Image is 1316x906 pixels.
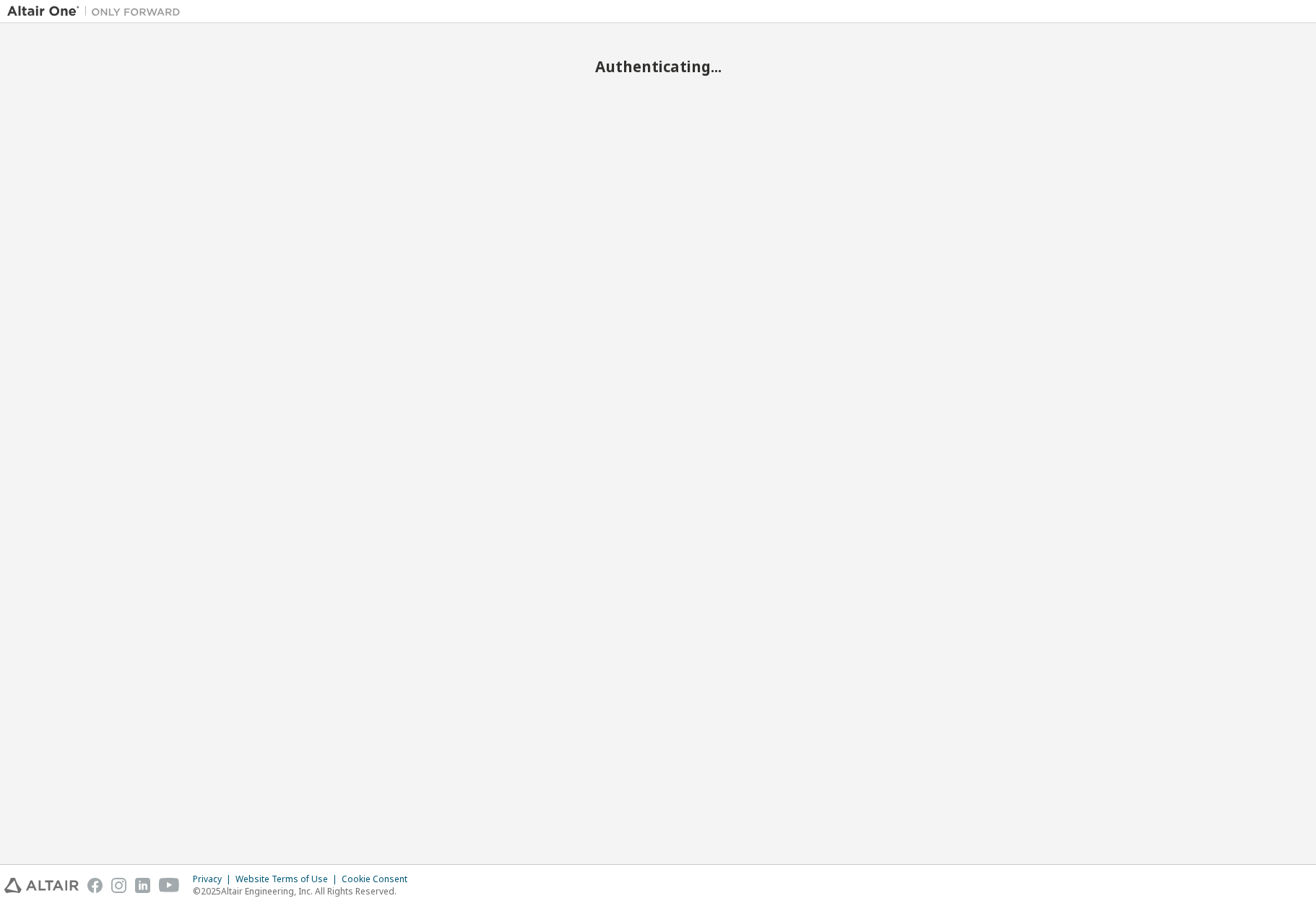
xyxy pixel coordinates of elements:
img: instagram.svg [111,878,126,893]
img: Altair One [7,4,188,19]
p: © 2025 Altair Engineering, Inc. All Rights Reserved. [193,885,416,897]
h2: Authenticating... [7,57,1309,76]
img: facebook.svg [87,878,103,893]
div: Cookie Consent [342,874,416,885]
div: Privacy [193,874,235,885]
img: altair_logo.svg [4,878,79,893]
img: youtube.svg [159,878,180,893]
img: linkedin.svg [135,878,150,893]
div: Website Terms of Use [235,874,342,885]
